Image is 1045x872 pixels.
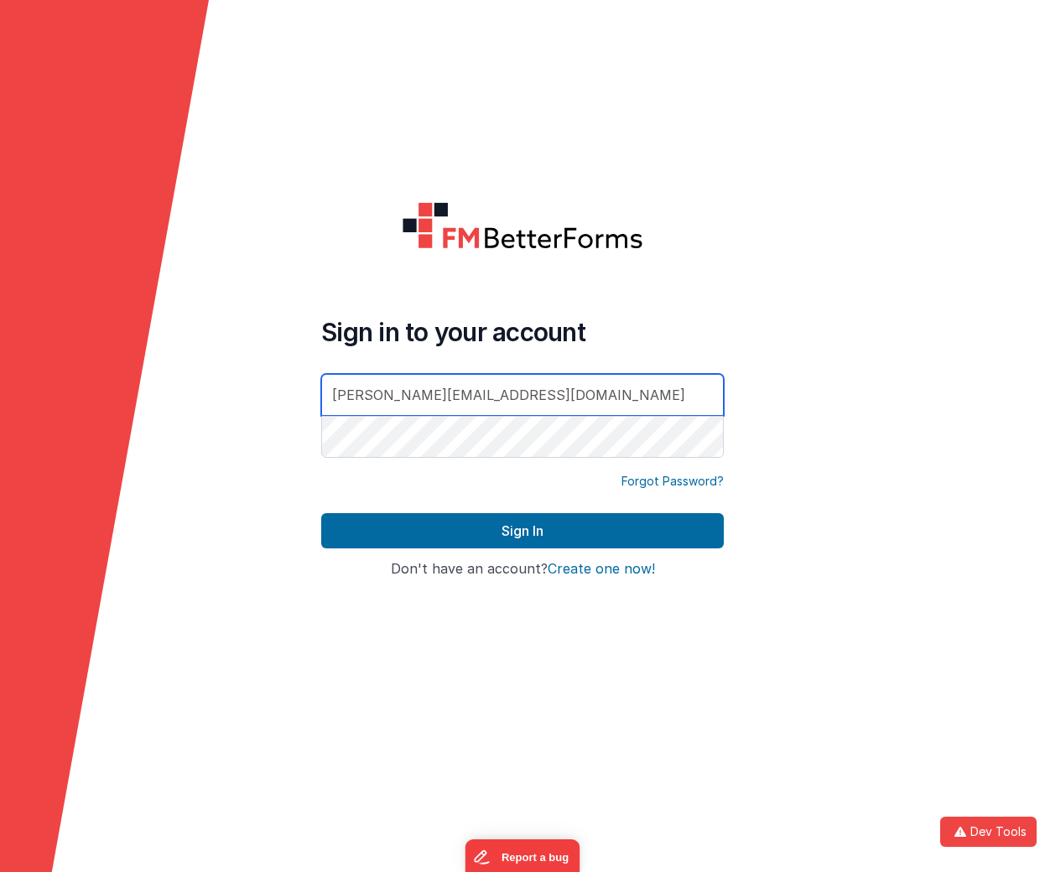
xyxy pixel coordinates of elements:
[321,562,724,577] h4: Don't have an account?
[321,513,724,548] button: Sign In
[940,817,1037,847] button: Dev Tools
[548,562,655,577] button: Create one now!
[321,317,724,347] h4: Sign in to your account
[621,473,724,490] a: Forgot Password?
[321,374,724,416] input: Email Address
